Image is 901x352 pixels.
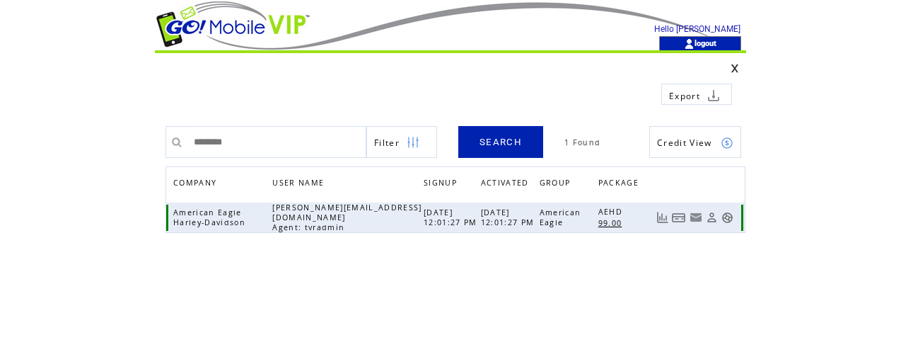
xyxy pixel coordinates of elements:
[669,90,700,102] span: Export to csv file
[690,211,702,224] a: Resend welcome email to this user
[657,137,712,149] span: Show Credits View
[721,212,733,224] a: Support
[272,174,327,195] span: USER NAME
[598,174,642,195] span: PACKAGE
[481,174,536,195] a: ACTIVATED
[654,24,740,34] span: Hello [PERSON_NAME]
[424,174,460,195] span: SIGNUP
[672,212,686,224] a: View Bills
[366,126,437,158] a: Filter
[649,126,741,158] a: Credit View
[272,178,327,186] a: USER NAME
[706,212,718,224] a: View Profile
[458,126,543,158] a: SEARCH
[481,174,533,195] span: ACTIVATED
[424,208,481,227] span: [DATE] 12:01:27 PM
[407,127,419,159] img: filters.png
[707,89,720,102] img: download.png
[272,203,422,232] span: [PERSON_NAME][EMAIL_ADDRESS][DOMAIN_NAME] Agent: tvradmin
[661,84,732,105] a: Export
[481,208,538,227] span: [DATE] 12:01:27 PM
[540,174,578,195] a: GROUP
[684,38,694,50] img: account_icon.gif
[374,137,400,149] span: Show filters
[721,137,733,149] img: credits.png
[424,178,460,186] a: SIGNUP
[598,174,646,195] a: PACKAGE
[173,174,220,195] span: COMPANY
[656,212,668,224] a: View Usage
[173,208,249,227] span: American Eagle Harley-Davidson
[598,207,626,217] span: AEHD
[564,137,600,147] span: 1 Found
[540,208,581,227] span: American Eagle
[173,178,220,186] a: COMPANY
[598,218,626,228] span: 99.00
[694,38,716,47] a: logout
[598,217,629,229] a: 99.00
[540,174,574,195] span: GROUP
